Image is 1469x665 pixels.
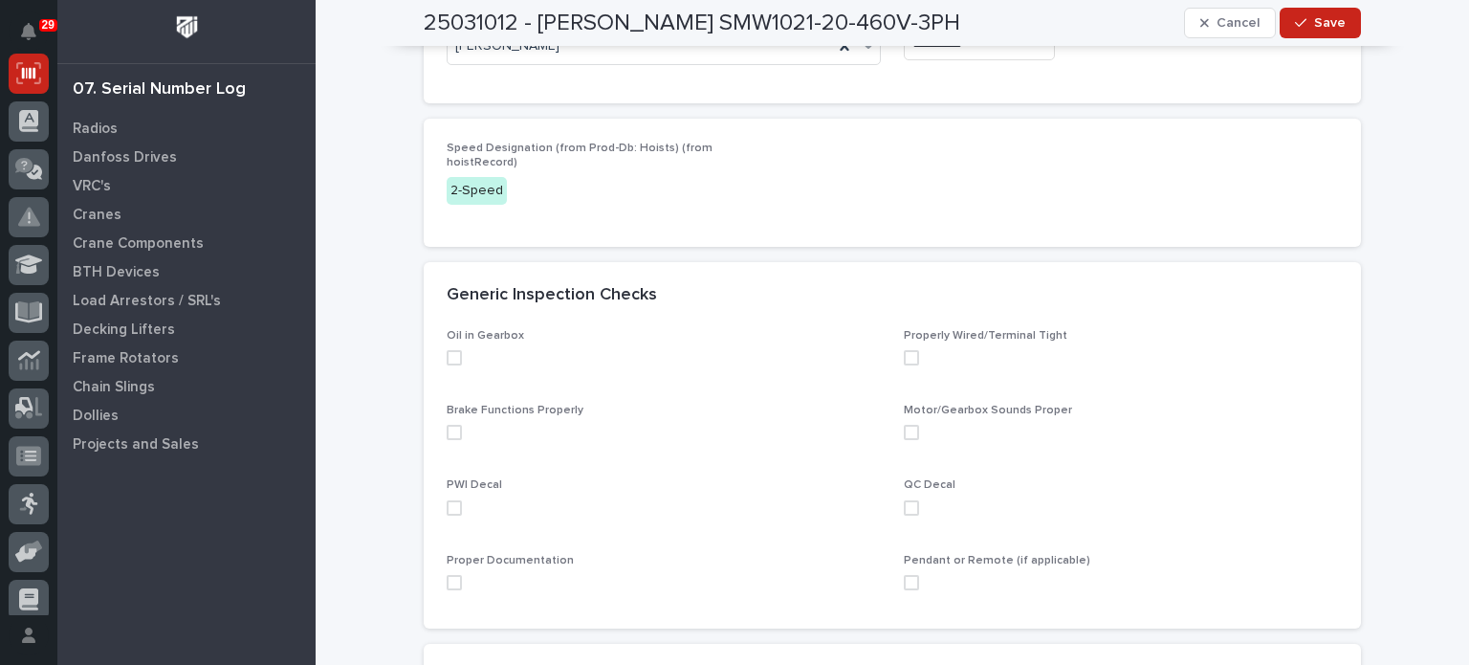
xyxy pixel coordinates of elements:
a: Projects and Sales [57,430,316,458]
div: 2-Speed [447,177,507,205]
a: VRC's [57,171,316,200]
p: Dollies [73,408,119,425]
span: Speed Designation (from Prod-Db: Hoists) (from hoistRecord) [447,143,713,167]
a: Cranes [57,200,316,229]
a: BTH Devices [57,257,316,286]
span: Save [1314,14,1346,32]
a: Frame Rotators [57,344,316,372]
p: Projects and Sales [73,436,199,454]
a: Chain Slings [57,372,316,401]
div: 07. Serial Number Log [73,79,246,100]
span: Proper Documentation [447,555,574,566]
button: Notifications [9,11,49,52]
button: Cancel [1184,8,1276,38]
a: Crane Components [57,229,316,257]
p: Danfoss Drives [73,149,177,166]
a: Dollies [57,401,316,430]
span: QC Decal [904,479,955,491]
a: Radios [57,114,316,143]
p: BTH Devices [73,264,160,281]
p: Crane Components [73,235,204,253]
a: Load Arrestors / SRL's [57,286,316,315]
p: Chain Slings [73,379,155,396]
p: Frame Rotators [73,350,179,367]
span: Oil in Gearbox [447,330,524,342]
span: Brake Functions Properly [447,405,583,416]
span: Pendant or Remote (if applicable) [904,555,1090,566]
span: Properly Wired/Terminal Tight [904,330,1067,342]
a: Decking Lifters [57,315,316,344]
h2: Generic Inspection Checks [447,285,657,306]
p: Load Arrestors / SRL's [73,293,221,310]
span: [PERSON_NAME] [455,36,559,56]
p: 29 [42,18,55,32]
p: Radios [73,121,118,138]
img: Workspace Logo [169,10,205,45]
div: Notifications29 [24,23,49,54]
p: VRC's [73,178,111,195]
p: Cranes [73,207,121,224]
span: PWI Decal [447,479,502,491]
p: Decking Lifters [73,321,175,339]
a: Danfoss Drives [57,143,316,171]
span: Motor/Gearbox Sounds Proper [904,405,1072,416]
span: Cancel [1217,14,1260,32]
button: Save [1280,8,1361,38]
h2: 25031012 - [PERSON_NAME] SMW1021-20-460V-3PH [424,10,960,37]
